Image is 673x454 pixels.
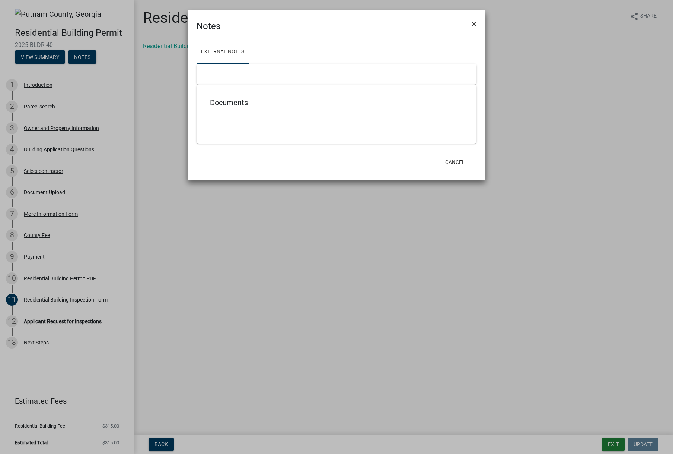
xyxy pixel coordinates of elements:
h5: Documents [210,98,463,107]
h4: Notes [197,19,220,33]
a: External Notes [197,40,249,64]
button: Cancel [439,155,471,169]
button: Close [466,13,482,34]
span: × [472,19,476,29]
